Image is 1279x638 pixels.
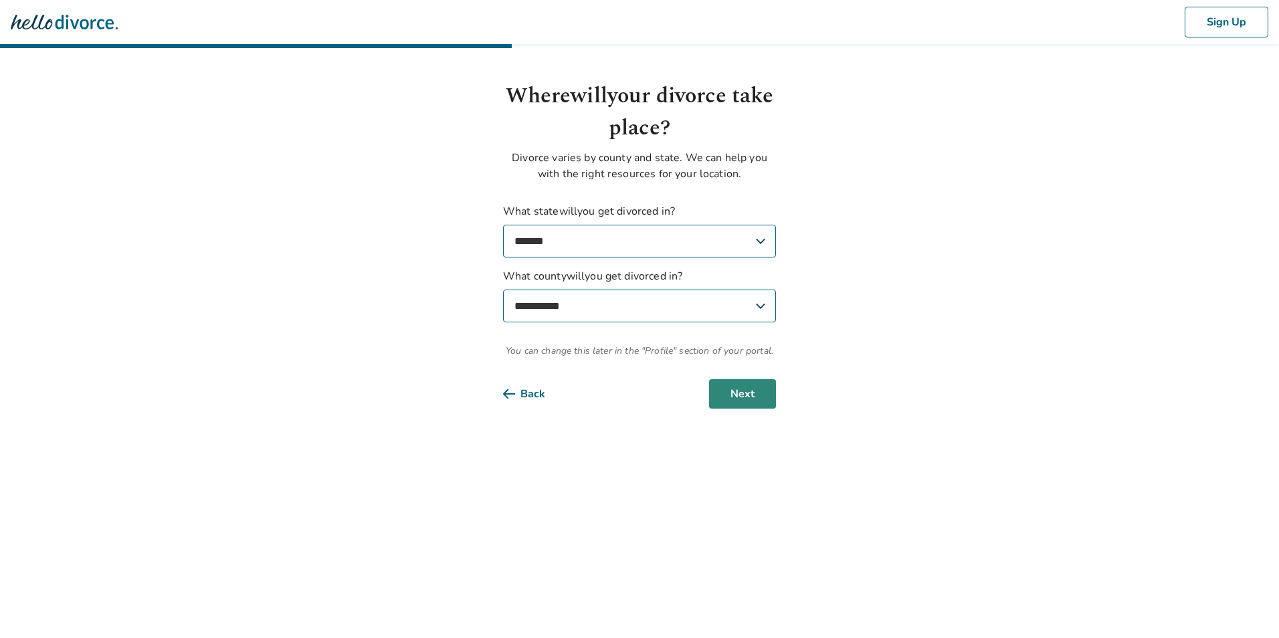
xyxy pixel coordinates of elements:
[503,80,776,144] h1: Where will your divorce take place?
[503,203,776,257] label: What state will you get divorced in?
[503,290,776,322] select: What countywillyou get divorced in?
[503,379,567,409] button: Back
[1185,7,1268,37] button: Sign Up
[1212,574,1279,638] iframe: Chat Widget
[503,268,776,322] label: What county will you get divorced in?
[503,225,776,257] select: What statewillyou get divorced in?
[11,9,118,35] img: Hello Divorce Logo
[503,344,776,358] span: You can change this later in the "Profile" section of your portal.
[709,379,776,409] button: Next
[503,150,776,182] p: Divorce varies by county and state. We can help you with the right resources for your location.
